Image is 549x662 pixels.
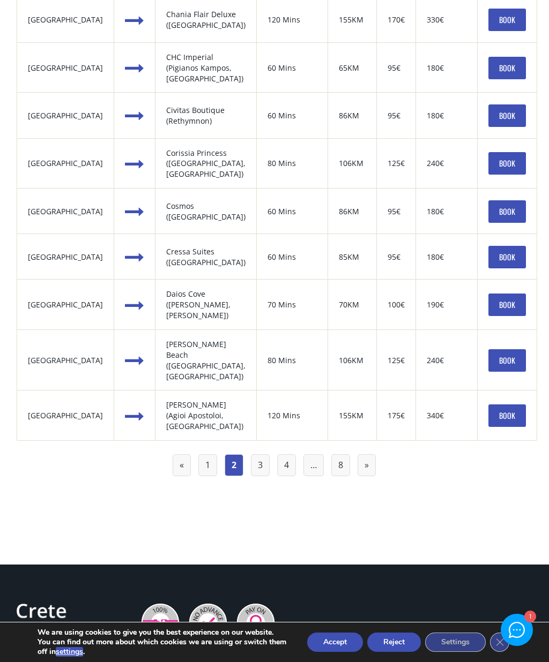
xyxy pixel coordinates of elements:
[28,410,103,421] div: [GEOGRAPHIC_DATA]
[268,252,317,262] div: 60 Mins
[198,454,217,476] a: Page 1
[388,299,405,310] div: 100€
[28,63,103,73] div: [GEOGRAPHIC_DATA]
[166,289,246,321] div: Daios Cove ([PERSON_NAME], [PERSON_NAME])
[388,206,405,217] div: 95€
[427,14,466,25] div: 330€
[28,355,103,366] div: [GEOGRAPHIC_DATA]
[28,206,103,217] div: [GEOGRAPHIC_DATA]
[488,57,526,79] a: BOOK
[388,355,405,366] div: 125€
[237,604,274,641] img: Pay On Arrival
[427,355,466,366] div: 240€
[339,355,366,366] div: 106KM
[268,14,317,25] div: 120 Mins
[339,110,366,121] div: 86KM
[488,152,526,175] a: BOOK
[268,299,317,310] div: 70 Mins
[388,252,405,262] div: 95€
[173,454,191,476] a: «
[166,339,246,382] div: [PERSON_NAME] Beach ([GEOGRAPHIC_DATA], [GEOGRAPHIC_DATA])
[488,404,526,427] a: BOOK
[339,206,366,217] div: 86KM
[225,454,243,476] span: Page 2
[166,246,246,268] div: Cressa Suites ([GEOGRAPHIC_DATA])
[166,400,246,432] div: [PERSON_NAME] (Agioi Apostoloi, [GEOGRAPHIC_DATA])
[28,158,103,169] div: [GEOGRAPHIC_DATA]
[268,110,317,121] div: 60 Mins
[331,454,350,476] a: Page 8
[388,158,405,169] div: 125€
[427,206,466,217] div: 180€
[166,148,246,180] div: Corissia Princess ([GEOGRAPHIC_DATA], [GEOGRAPHIC_DATA])
[427,252,466,262] div: 180€
[490,633,509,652] button: Close GDPR Cookie Banner
[339,252,366,262] div: 85KM
[28,252,103,262] div: [GEOGRAPHIC_DATA]
[142,604,179,641] img: 100% Safe
[488,9,526,31] a: BOOK
[488,349,526,372] a: BOOK
[166,9,246,31] div: Chania Flair Deluxe ([GEOGRAPHIC_DATA])
[28,299,103,310] div: [GEOGRAPHIC_DATA]
[28,14,103,25] div: [GEOGRAPHIC_DATA]
[367,633,421,652] button: Reject
[189,604,227,641] img: No Advance Payment
[339,158,366,169] div: 106KM
[268,206,317,217] div: 60 Mins
[268,410,317,421] div: 120 Mins
[524,612,535,623] div: 1
[488,294,526,316] a: BOOK
[268,158,317,169] div: 80 Mins
[427,299,466,310] div: 190€
[427,158,466,169] div: 240€
[166,52,246,84] div: CHC Imperial (Pigianos Kampos, [GEOGRAPHIC_DATA])
[388,410,405,421] div: 175€
[425,633,486,652] button: Settings
[339,299,366,310] div: 70KM
[339,14,366,25] div: 155KM
[28,110,103,121] div: [GEOGRAPHIC_DATA]
[307,633,363,652] button: Accept
[488,104,526,127] a: BOOK
[166,105,246,126] div: Civitas Boutique (Rethymnon)
[38,628,288,637] p: We are using cookies to give you the best experience on our website.
[277,454,296,476] a: Page 4
[358,454,376,476] a: »
[488,246,526,268] a: BOOK
[427,110,466,121] div: 180€
[427,410,466,421] div: 340€
[268,63,317,73] div: 60 Mins
[268,355,317,366] div: 80 Mins
[488,200,526,223] a: BOOK
[388,14,405,25] div: 170€
[388,110,405,121] div: 95€
[38,637,288,657] p: You can find out more about which cookies we are using or switch them off in .
[339,63,366,73] div: 65KM
[427,63,466,73] div: 180€
[166,201,246,222] div: Cosmos ([GEOGRAPHIC_DATA])
[56,647,83,657] button: settings
[303,454,324,476] span: …
[388,63,405,73] div: 95€
[251,454,270,476] a: Page 3
[339,410,366,421] div: 155KM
